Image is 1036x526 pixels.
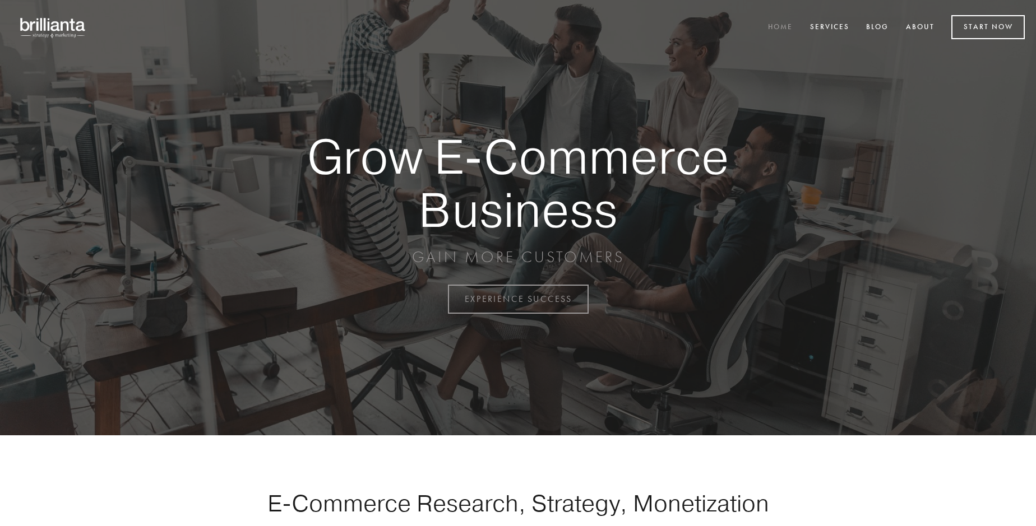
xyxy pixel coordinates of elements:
a: Start Now [951,15,1025,39]
strong: Grow E-Commerce Business [268,130,768,236]
a: EXPERIENCE SUCCESS [448,285,589,314]
h1: E-Commerce Research, Strategy, Monetization [232,489,804,517]
img: brillianta - research, strategy, marketing [11,11,95,44]
a: Home [761,18,800,37]
p: GAIN MORE CUSTOMERS [268,247,768,267]
a: About [899,18,942,37]
a: Blog [859,18,896,37]
a: Services [803,18,857,37]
